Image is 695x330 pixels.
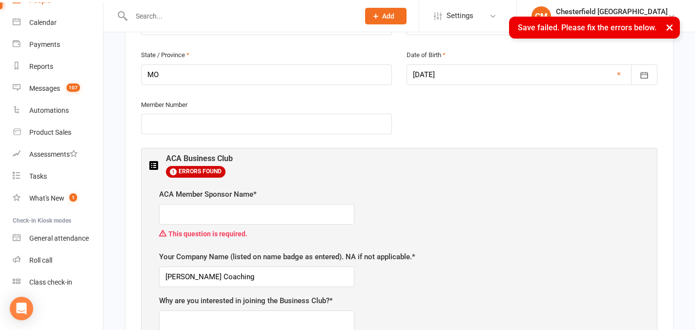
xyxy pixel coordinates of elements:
[531,6,551,26] div: CM
[166,154,233,163] h3: ACA Business Club
[382,12,394,20] span: Add
[13,12,103,34] a: Calendar
[159,188,257,200] label: ACA Member Sponsor Name *
[141,100,187,110] label: Member Number
[29,128,71,136] div: Product Sales
[13,187,103,209] a: What's New1
[29,106,69,114] div: Automations
[13,78,103,100] a: Messages 107
[13,165,103,187] a: Tasks
[407,50,446,61] label: Date of Birth
[29,84,60,92] div: Messages
[29,41,60,48] div: Payments
[365,8,407,24] button: Add
[159,225,639,243] div: This question is required.
[13,144,103,165] a: Assessments
[29,194,64,202] div: What's New
[13,100,103,122] a: Automations
[556,16,668,25] div: ACA Network
[69,193,77,202] span: 1
[13,249,103,271] a: Roll call
[159,295,333,307] label: Why are you interested in joining the Business Club? *
[29,234,89,242] div: General attendance
[29,278,72,286] div: Class check-in
[13,56,103,78] a: Reports
[13,227,103,249] a: General attendance kiosk mode
[617,68,621,80] a: ×
[29,62,53,70] div: Reports
[13,122,103,144] a: Product Sales
[29,150,78,158] div: Assessments
[159,251,415,263] label: Your Company Name (listed on name badge as entered). NA if not applicable. *
[509,17,680,39] div: Save failed. Please fix the errors below.
[66,83,80,92] span: 107
[29,172,47,180] div: Tasks
[556,7,668,16] div: Chesterfield [GEOGRAPHIC_DATA]
[141,50,189,61] label: State / Province
[29,256,52,264] div: Roll call
[661,17,678,38] button: ×
[10,297,33,320] div: Open Intercom Messenger
[13,34,103,56] a: Payments
[166,166,225,178] span: ERRORS FOUND
[447,5,473,27] span: Settings
[13,271,103,293] a: Class kiosk mode
[128,9,352,23] input: Search...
